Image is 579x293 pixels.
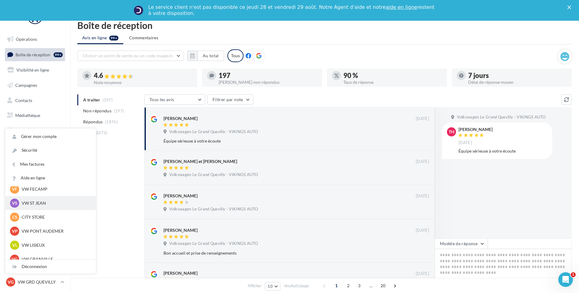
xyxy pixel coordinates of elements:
[22,256,89,262] p: VW GRANVILLE
[219,72,317,79] div: 197
[458,127,493,132] div: [PERSON_NAME]
[449,129,454,135] span: TH
[94,72,192,79] div: 4.6
[163,250,390,256] div: Bon accueil et prise de renseignements
[95,130,107,135] span: (2073)
[22,214,89,220] p: CITY STORE
[16,52,50,57] span: Boîte de réception
[4,139,66,157] a: PLV et print personnalisable
[343,72,442,79] div: 90 %
[378,281,388,291] span: 20
[163,270,198,276] div: [PERSON_NAME]
[22,200,89,206] p: VW ST JEAN
[15,97,32,103] span: Contacts
[83,108,111,114] span: Non répondus
[457,115,546,120] span: Volkswagen Le Grand Quevilly - VIKINGS AUTO
[187,51,224,61] button: Au total
[5,157,96,171] a: Mes factures
[12,214,17,220] span: CS
[219,80,317,84] div: [PERSON_NAME] non répondus
[343,80,442,84] div: Taux de réponse
[458,148,547,154] div: Équipe sérieuse à votre écoute
[163,227,198,233] div: [PERSON_NAME]
[558,272,573,287] iframe: Intercom live chat
[169,207,258,212] span: Volkswagen Le Grand Quevilly - VIKINGS AUTO
[5,260,96,274] div: Déconnexion
[12,228,18,234] span: VP
[284,283,309,289] span: résultats/page
[416,116,429,122] span: [DATE]
[567,5,574,9] div: Fermer
[12,256,18,262] span: VG
[332,281,341,291] span: 1
[198,51,224,61] button: Au total
[22,186,89,192] p: VW FECAMP
[15,113,40,118] span: Médiathèque
[4,64,66,76] a: Visibilité en ligne
[15,83,37,88] span: Campagnes
[12,186,17,192] span: VF
[4,48,66,61] a: Boîte de réception99+
[4,124,66,137] a: Calendrier
[169,129,258,135] span: Volkswagen Le Grand Quevilly - VIKINGS AUTO
[105,119,118,124] span: (1876)
[458,140,472,146] span: [DATE]
[416,228,429,233] span: [DATE]
[163,158,237,164] div: [PERSON_NAME] et [PERSON_NAME]
[163,193,198,199] div: [PERSON_NAME]
[416,159,429,164] span: [DATE]
[207,94,253,105] button: Filtrer par note
[5,171,96,185] a: Aide en ligne
[12,200,17,206] span: VS
[22,242,89,248] p: VW LISIEUX
[54,52,63,57] div: 99+
[571,272,576,277] span: 1
[129,35,158,41] span: Commentaires
[416,193,429,199] span: [DATE]
[22,228,89,234] p: VW PONT AUDEMER
[4,94,66,107] a: Contacts
[16,67,49,72] span: Visibilité en ligne
[416,271,429,277] span: [DATE]
[468,80,567,84] div: Délai de réponse moyen
[169,241,258,246] span: Volkswagen Le Grand Quevilly - VIKINGS AUTO
[4,79,66,92] a: Campagnes
[386,4,417,10] a: aide en ligne
[5,130,96,143] a: Gérer mon compte
[82,53,173,58] span: Choisir un point de vente ou un code magasin
[163,115,198,122] div: [PERSON_NAME]
[77,51,184,61] button: Choisir un point de vente ou un code magasin
[5,276,65,288] a: VG VW GRD QUEVILLY
[5,143,96,157] a: Sécurité
[12,242,17,248] span: VL
[94,80,192,85] div: Note moyenne
[248,283,261,289] span: Afficher
[4,33,66,46] a: Opérations
[169,172,258,178] span: Volkswagen Le Grand Quevilly - VIKINGS AUTO
[15,128,36,133] span: Calendrier
[144,94,205,105] button: Tous les avis
[134,5,143,15] img: Profile image for Service-Client
[343,281,353,291] span: 2
[163,138,390,144] div: Équipe sérieuse à votre écoute
[8,279,14,285] span: VG
[268,284,273,289] span: 10
[149,97,174,102] span: Tous les avis
[114,108,124,113] span: (197)
[77,21,572,30] div: Boîte de réception
[366,281,376,291] span: ...
[148,4,436,16] div: Le service client n'est pas disponible ce jeudi 28 et vendredi 29 août. Notre Agent d'aide et not...
[83,119,103,125] span: Répondus
[354,281,364,291] span: 3
[227,49,244,62] div: Tous
[265,282,280,291] button: 10
[4,109,66,122] a: Médiathèque
[468,72,567,79] div: 7 jours
[435,238,488,249] button: Modèle de réponse
[18,279,58,285] p: VW GRD QUEVILLY
[4,160,66,178] a: Campagnes DataOnDemand
[16,37,37,42] span: Opérations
